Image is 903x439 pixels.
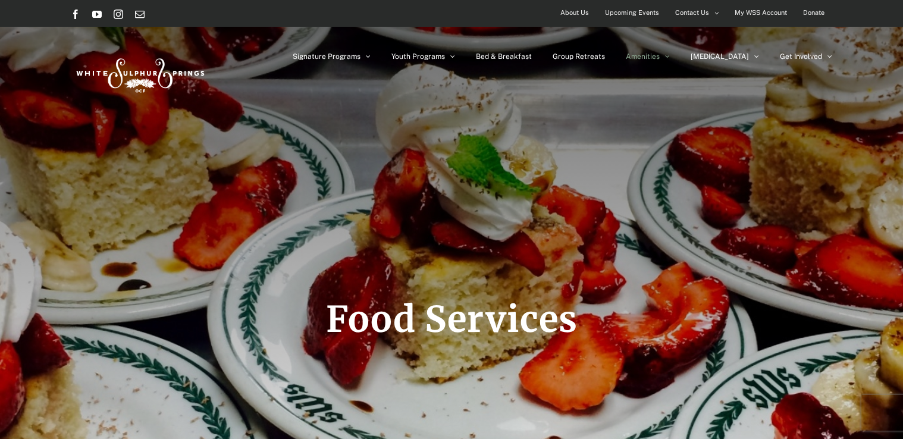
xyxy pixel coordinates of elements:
span: Bed & Breakfast [476,53,532,60]
span: Group Retreats [553,53,605,60]
span: Food Services [326,297,578,341]
span: Donate [803,4,824,21]
a: Group Retreats [553,27,605,86]
a: Amenities [626,27,670,86]
span: Youth Programs [391,53,445,60]
span: About Us [560,4,589,21]
a: [MEDICAL_DATA] [691,27,759,86]
span: Amenities [626,53,660,60]
span: Upcoming Events [605,4,659,21]
span: Contact Us [675,4,709,21]
span: Signature Programs [293,53,360,60]
nav: Main Menu [293,27,832,86]
span: My WSS Account [735,4,787,21]
span: Get Involved [780,53,822,60]
a: Signature Programs [293,27,371,86]
img: White Sulphur Springs Logo [71,45,208,101]
a: Youth Programs [391,27,455,86]
a: Get Involved [780,27,832,86]
span: [MEDICAL_DATA] [691,53,749,60]
a: Bed & Breakfast [476,27,532,86]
